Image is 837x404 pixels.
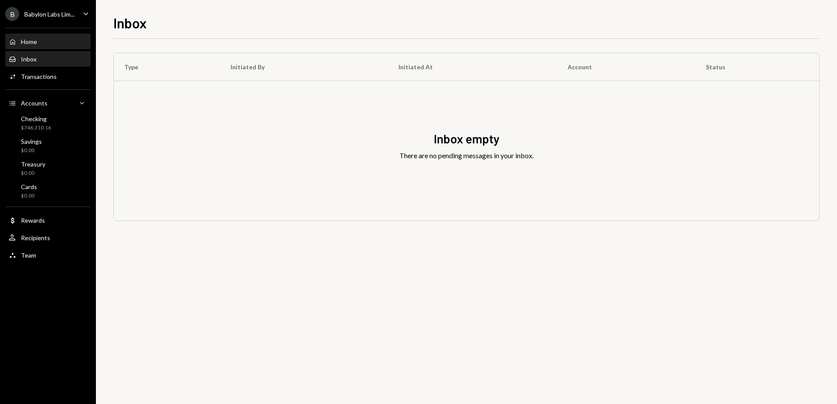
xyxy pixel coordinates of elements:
div: $0.00 [21,147,42,154]
div: Inbox empty [434,130,500,147]
a: Accounts [5,95,91,111]
div: Cards [21,183,37,190]
div: B [5,7,19,21]
div: Transactions [21,73,57,80]
div: Accounts [21,99,48,107]
h1: Inbox [113,14,147,31]
div: $0.00 [21,170,45,177]
div: There are no pending messages in your inbox. [399,150,534,161]
div: Checking [21,115,51,122]
div: Home [21,38,37,45]
div: $746,310.16 [21,124,51,132]
a: Team [5,247,91,263]
a: Recipients [5,230,91,245]
a: Savings$0.00 [5,135,91,156]
th: Initiated At [388,53,557,81]
th: Type [114,53,220,81]
div: Savings [21,138,42,145]
div: Recipients [21,234,50,241]
a: Transactions [5,68,91,84]
a: Rewards [5,212,91,228]
div: Treasury [21,160,45,168]
th: Status [695,53,819,81]
a: Inbox [5,51,91,67]
div: Babylon Labs Lim... [24,10,75,18]
div: Inbox [21,55,37,63]
div: Rewards [21,217,45,224]
a: Checking$746,310.16 [5,112,91,133]
th: Initiated By [220,53,388,81]
a: Cards$0.00 [5,180,91,201]
div: $0.00 [21,192,37,200]
a: Treasury$0.00 [5,158,91,179]
th: Account [557,53,695,81]
div: Team [21,251,36,259]
a: Home [5,34,91,49]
